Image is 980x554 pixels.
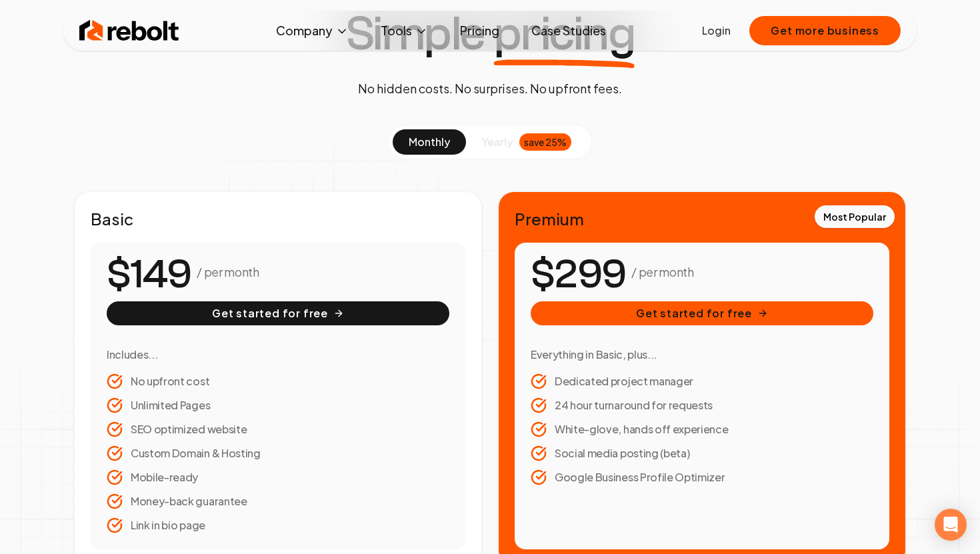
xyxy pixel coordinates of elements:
[702,23,731,39] a: Login
[197,263,259,281] p: / per month
[107,469,449,485] li: Mobile-ready
[265,17,359,44] button: Company
[749,16,901,45] button: Get more business
[531,421,873,437] li: White-glove, hands off experience
[370,17,439,44] button: Tools
[531,347,873,363] h3: Everything in Basic, plus...
[515,208,889,229] h2: Premium
[531,469,873,485] li: Google Business Profile Optimizer
[449,17,510,44] a: Pricing
[107,397,449,413] li: Unlimited Pages
[409,135,450,149] span: monthly
[79,17,179,44] img: Rebolt Logo
[107,373,449,389] li: No upfront cost
[531,301,873,325] button: Get started for free
[482,134,513,150] span: yearly
[107,301,449,325] button: Get started for free
[107,347,449,363] h3: Includes...
[935,509,967,541] div: Open Intercom Messenger
[91,208,465,229] h2: Basic
[107,421,449,437] li: SEO optimized website
[531,397,873,413] li: 24 hour turnaround for requests
[107,245,191,305] number-flow-react: $149
[107,493,449,509] li: Money-back guarantee
[519,133,571,151] div: save 25%
[531,373,873,389] li: Dedicated project manager
[358,79,622,98] p: No hidden costs. No surprises. No upfront fees.
[494,10,635,58] span: pricing
[466,129,587,155] button: yearlysave 25%
[107,445,449,461] li: Custom Domain & Hosting
[815,205,895,228] div: Most Popular
[107,517,449,533] li: Link in bio page
[521,17,617,44] a: Case Studies
[393,129,466,155] button: monthly
[631,263,693,281] p: / per month
[531,445,873,461] li: Social media posting (beta)
[345,10,635,58] h1: Simple
[531,245,626,305] number-flow-react: $299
